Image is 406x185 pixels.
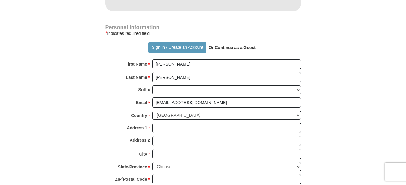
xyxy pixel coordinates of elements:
strong: Address 2 [130,136,150,144]
strong: Email [136,98,147,107]
strong: Country [131,111,147,120]
strong: Suffix [138,85,150,94]
h4: Personal Information [105,25,301,30]
strong: State/Province [118,163,147,171]
strong: City [139,150,147,158]
strong: Or Continue as a Guest [209,45,256,50]
strong: ZIP/Postal Code [115,175,147,183]
strong: Address 1 [127,124,147,132]
strong: First Name [126,60,147,68]
button: Sign In / Create an Account [148,42,206,53]
div: Indicates required field [105,30,301,37]
strong: Last Name [126,73,147,82]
